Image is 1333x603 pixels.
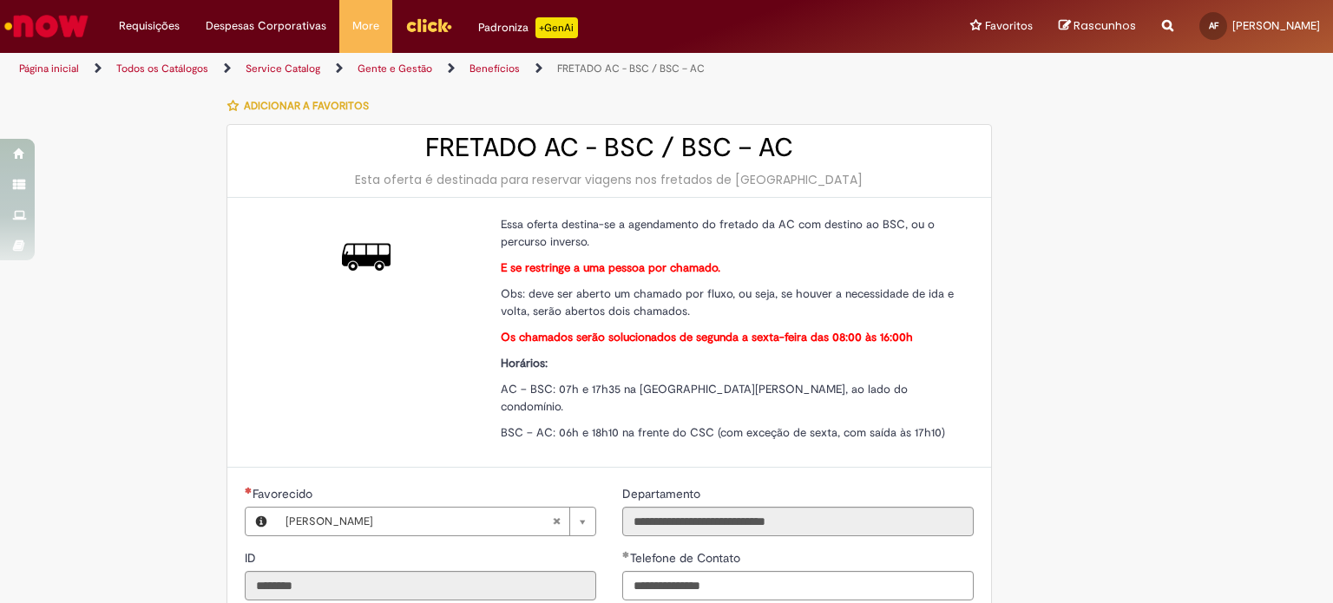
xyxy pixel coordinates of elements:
[405,12,452,38] img: click_logo_yellow_360x200.png
[622,551,630,558] span: Obrigatório Preenchido
[116,62,208,75] a: Todos os Catálogos
[501,425,945,440] span: BSC – AC: 06h e 18h10 na frente do CSC (com exceção de sexta, com saída às 17h10)
[985,17,1033,35] span: Favoritos
[535,17,578,38] p: +GenAi
[13,53,876,85] ul: Trilhas de página
[245,549,259,567] label: Somente leitura - ID
[246,508,277,535] button: Favorecido, Visualizar este registro Ana Carolina Do Nascimento Frederico
[119,17,180,35] span: Requisições
[501,286,954,318] span: Obs: deve ser aberto um chamado por fluxo, ou seja, se houver a necessidade de ida e volta, serão...
[501,330,913,344] strong: Os chamados serão solucionados de segunda a sexta-feira das 08:00 às 16:00h
[206,17,326,35] span: Despesas Corporativas
[622,507,974,536] input: Departamento
[501,356,548,370] strong: Horários:
[1059,18,1136,35] a: Rascunhos
[501,260,720,275] strong: E se restringe a uma pessoa por chamado.
[342,233,391,281] img: FRETADO AC - BSC / BSC – AC
[622,485,704,502] label: Somente leitura - Departamento
[501,382,908,414] span: AC – BSC: 07h e 17h35 na [GEOGRAPHIC_DATA][PERSON_NAME], ao lado do condomínio.
[1074,17,1136,34] span: Rascunhos
[630,550,744,566] span: Telefone de Contato
[245,171,974,188] div: Esta oferta é destinada para reservar viagens nos fretados de [GEOGRAPHIC_DATA]
[358,62,432,75] a: Gente e Gestão
[543,508,569,535] abbr: Limpar campo Favorecido
[245,571,596,600] input: ID
[478,17,578,38] div: Padroniza
[19,62,79,75] a: Página inicial
[245,487,253,494] span: Obrigatório Preenchido
[244,99,369,113] span: Adicionar a Favoritos
[227,88,378,124] button: Adicionar a Favoritos
[2,9,91,43] img: ServiceNow
[1209,20,1218,31] span: AF
[622,571,974,600] input: Telefone de Contato
[470,62,520,75] a: Benefícios
[277,508,595,535] a: [PERSON_NAME]Limpar campo Favorecido
[1232,18,1320,33] span: [PERSON_NAME]
[557,62,705,75] a: FRETADO AC - BSC / BSC – AC
[245,550,259,566] span: Somente leitura - ID
[352,17,379,35] span: More
[286,508,552,535] span: [PERSON_NAME]
[501,217,935,249] span: Essa oferta destina-se a agendamento do fretado da AC com destino ao BSC, ou o percurso inverso.
[245,134,974,162] h2: FRETADO AC - BSC / BSC – AC
[622,486,704,501] span: Somente leitura - Departamento
[246,62,320,75] a: Service Catalog
[253,486,316,501] span: Necessários - Favorecido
